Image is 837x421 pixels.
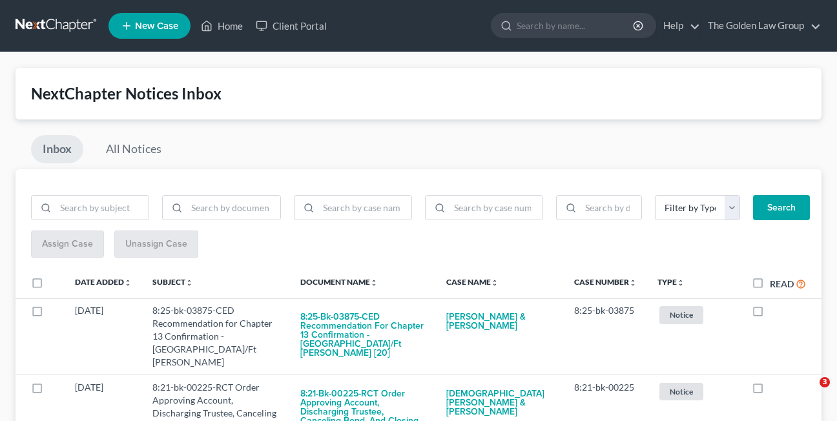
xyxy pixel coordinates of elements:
a: Date Addedunfold_more [75,277,132,287]
i: unfold_more [185,279,193,287]
i: unfold_more [677,279,685,287]
a: Inbox [31,135,83,163]
a: Notice [657,304,731,325]
i: unfold_more [629,279,637,287]
a: Document Nameunfold_more [300,277,378,287]
i: unfold_more [491,279,499,287]
input: Search by case name [318,196,411,220]
a: The Golden Law Group [701,14,821,37]
i: unfold_more [370,279,378,287]
span: Notice [659,306,703,323]
input: Search by date [581,196,641,220]
input: Search by subject [56,196,149,220]
a: [PERSON_NAME] & [PERSON_NAME] [446,304,553,339]
a: Help [657,14,700,37]
a: Subjectunfold_more [152,277,193,287]
span: 3 [820,377,830,387]
a: Case Numberunfold_more [574,277,637,287]
a: Typeunfold_more [657,277,685,287]
input: Search by name... [517,14,635,37]
a: Client Portal [249,14,333,37]
label: Read [770,277,794,291]
td: 8:25-bk-03875-CED Recommendation for Chapter 13 Confirmation - [GEOGRAPHIC_DATA]/Ft [PERSON_NAME] [142,298,290,375]
td: [DATE] [65,298,142,375]
input: Search by case number [449,196,542,220]
span: Notice [659,383,703,400]
a: Notice [657,381,731,402]
span: New Case [135,21,178,31]
button: Search [753,195,810,221]
input: Search by document name [187,196,280,220]
i: unfold_more [124,279,132,287]
a: Home [194,14,249,37]
a: Case Nameunfold_more [446,277,499,287]
iframe: Intercom live chat [793,377,824,408]
button: 8:25-bk-03875-CED Recommendation for Chapter 13 Confirmation - [GEOGRAPHIC_DATA]/Ft [PERSON_NAME]... [300,304,426,366]
div: NextChapter Notices Inbox [31,83,806,104]
td: 8:25-bk-03875 [564,298,647,375]
a: All Notices [94,135,173,163]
